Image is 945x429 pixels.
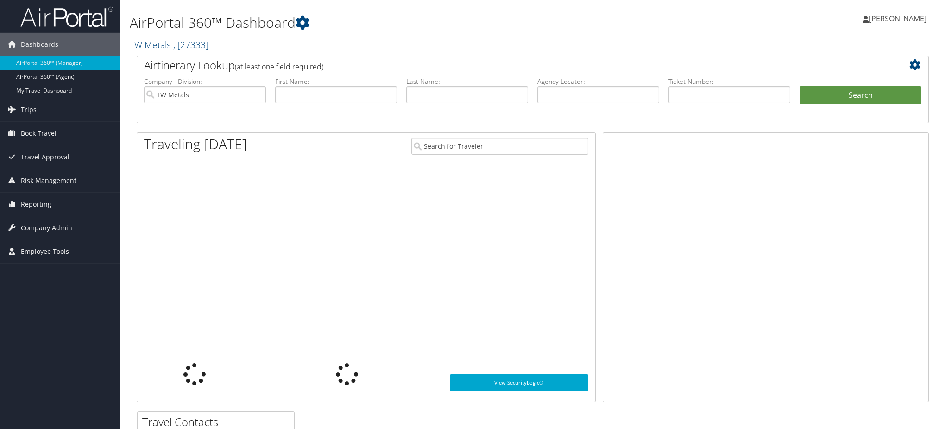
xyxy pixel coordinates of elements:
h2: Airtinerary Lookup [144,57,856,73]
h1: Traveling [DATE] [144,134,247,154]
span: Book Travel [21,122,57,145]
span: Employee Tools [21,240,69,263]
a: [PERSON_NAME] [863,5,936,32]
span: (at least one field required) [235,62,323,72]
label: First Name: [275,77,397,86]
label: Ticket Number: [668,77,790,86]
button: Search [800,86,921,105]
label: Last Name: [406,77,528,86]
span: Reporting [21,193,51,216]
span: , [ 27333 ] [173,38,208,51]
input: Search for Traveler [411,138,588,155]
label: Agency Locator: [537,77,659,86]
span: Company Admin [21,216,72,240]
label: Company - Division: [144,77,266,86]
span: [PERSON_NAME] [869,13,926,24]
img: airportal-logo.png [20,6,113,28]
span: Dashboards [21,33,58,56]
a: View SecurityLogic® [450,374,589,391]
h1: AirPortal 360™ Dashboard [130,13,667,32]
span: Travel Approval [21,145,69,169]
span: Risk Management [21,169,76,192]
a: TW Metals [130,38,208,51]
span: Trips [21,98,37,121]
